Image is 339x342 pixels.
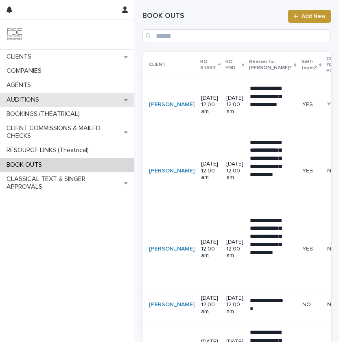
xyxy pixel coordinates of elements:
[142,11,283,21] h1: BOOK OUTS
[3,53,38,61] p: CLIENTS
[3,124,124,140] p: CLIENT COMMISSIONS & MAILED CHECKS
[226,295,243,315] p: [DATE] 12:00 am
[149,101,195,108] a: [PERSON_NAME]
[149,60,166,69] p: CLIENT
[149,246,195,253] a: [PERSON_NAME]
[7,26,23,43] img: 9JgRvJ3ETPGCJDhvPVA5
[3,96,46,104] p: AUDITIONS
[3,67,48,75] p: COMPANIES
[3,161,48,169] p: BOOK OUTS
[201,239,220,259] p: [DATE] 12:00 am
[302,13,326,19] span: Add New
[302,246,321,253] p: YES
[201,295,220,315] p: [DATE] 12:00 am
[226,239,243,259] p: [DATE] 12:00 am
[149,168,195,174] a: [PERSON_NAME]
[149,301,195,308] a: [PERSON_NAME]
[226,95,243,115] p: [DATE] 12:00 am
[3,110,86,118] p: BOOKINGS (THEATRICAL)
[3,175,124,191] p: CLASSICAL TEXT & SINGER APPROVALS
[225,57,240,72] p: BO END
[3,81,37,89] p: AGENTS
[226,161,243,181] p: [DATE] 12:00 am
[3,146,95,154] p: RESOURCE LINKS (Theatrical)
[302,101,321,108] p: YES
[201,95,220,115] p: [DATE] 12:00 am
[201,161,220,181] p: [DATE] 12:00 am
[288,10,331,23] a: Add New
[302,57,317,72] p: Self-tapes?
[200,57,216,72] p: BO START
[302,168,321,174] p: YES
[249,57,292,72] p: Reason for [PERSON_NAME]?
[142,29,331,42] input: Search
[302,301,321,308] p: NO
